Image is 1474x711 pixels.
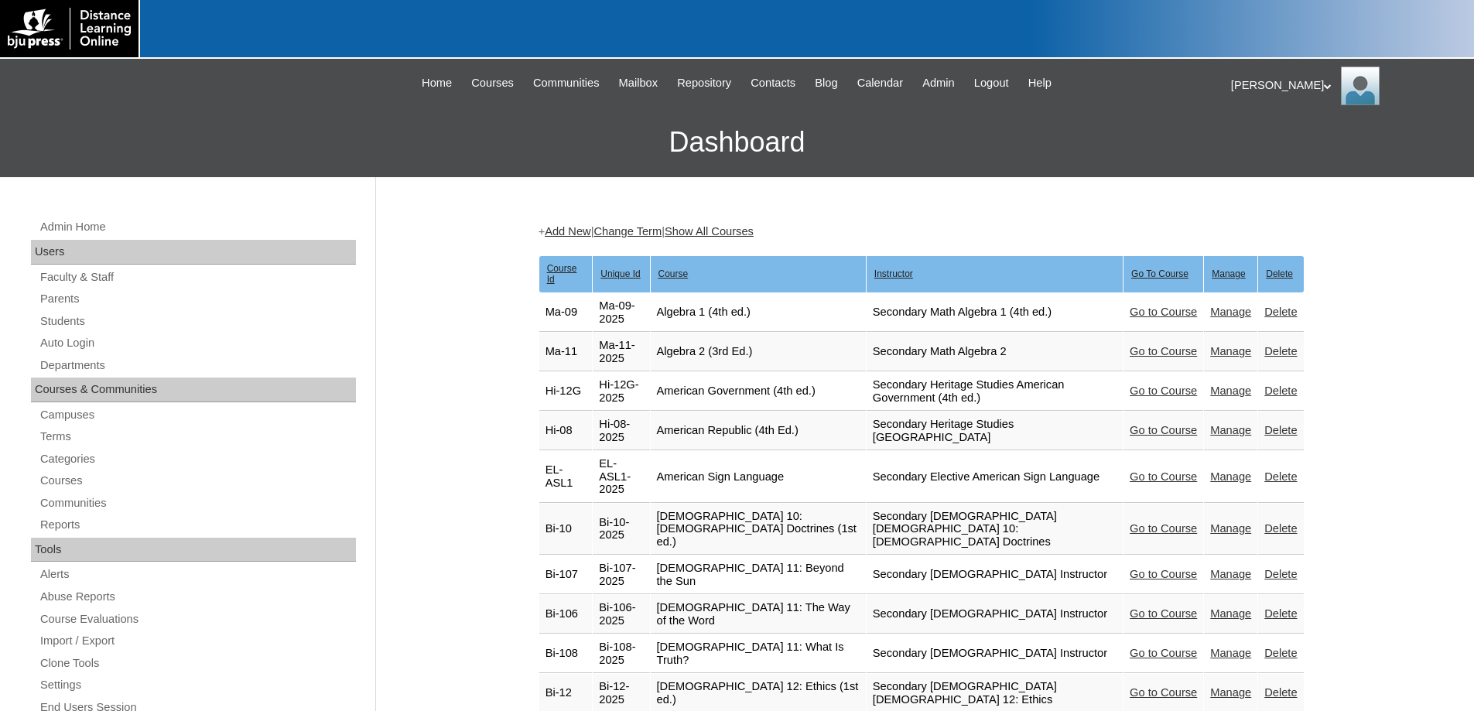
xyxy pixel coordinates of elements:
[539,504,593,555] td: Bi-10
[463,74,522,92] a: Courses
[1130,568,1197,580] a: Go to Course
[39,450,356,469] a: Categories
[1130,522,1197,535] a: Go to Course
[39,289,356,309] a: Parents
[593,293,649,332] td: Ma-09-2025
[619,74,658,92] span: Mailbox
[815,74,837,92] span: Blog
[39,515,356,535] a: Reports
[1210,607,1251,620] a: Manage
[39,356,356,375] a: Departments
[593,555,649,594] td: Bi-107-2025
[593,225,662,238] a: Change Term
[1210,345,1251,357] a: Manage
[867,595,1123,634] td: Secondary [DEMOGRAPHIC_DATA] Instructor
[593,634,649,673] td: Bi-108-2025
[1231,67,1459,105] div: [PERSON_NAME]
[651,451,866,503] td: American Sign Language
[1264,522,1297,535] a: Delete
[857,74,903,92] span: Calendar
[539,634,593,673] td: Bi-108
[39,471,356,491] a: Courses
[651,412,866,450] td: American Republic (4th Ed.)
[39,675,356,695] a: Settings
[39,217,356,237] a: Admin Home
[867,504,1123,555] td: Secondary [DEMOGRAPHIC_DATA] [DEMOGRAPHIC_DATA] 10: [DEMOGRAPHIC_DATA] Doctrines
[874,268,913,279] u: Instructor
[8,108,1466,177] h3: Dashboard
[867,293,1123,332] td: Secondary Math Algebra 1 (4th ed.)
[539,451,593,503] td: EL-ASL1
[8,8,131,50] img: logo-white.png
[867,333,1123,371] td: Secondary Math Algebra 2
[545,225,590,238] a: Add New
[807,74,845,92] a: Blog
[593,333,649,371] td: Ma-11-2025
[422,74,452,92] span: Home
[539,595,593,634] td: Bi-106
[593,595,649,634] td: Bi-106-2025
[867,634,1123,673] td: Secondary [DEMOGRAPHIC_DATA] Instructor
[1210,686,1251,699] a: Manage
[39,333,356,353] a: Auto Login
[525,74,607,92] a: Communities
[39,565,356,584] a: Alerts
[1130,686,1197,699] a: Go to Course
[658,268,689,279] u: Course
[651,595,866,634] td: [DEMOGRAPHIC_DATA] 11: The Way of the Word
[1266,268,1293,279] u: Delete
[539,224,1305,240] div: + | |
[31,240,356,265] div: Users
[1130,306,1197,318] a: Go to Course
[1130,385,1197,397] a: Go to Course
[533,74,600,92] span: Communities
[1210,424,1251,436] a: Manage
[539,555,593,594] td: Bi-107
[1264,424,1297,436] a: Delete
[39,312,356,331] a: Students
[593,451,649,503] td: EL-ASL1-2025
[1264,385,1297,397] a: Delete
[593,504,649,555] td: Bi-10-2025
[539,333,593,371] td: Ma-11
[611,74,666,92] a: Mailbox
[1210,568,1251,580] a: Manage
[593,412,649,450] td: Hi-08-2025
[31,538,356,562] div: Tools
[39,610,356,629] a: Course Evaluations
[1130,345,1197,357] a: Go to Course
[867,555,1123,594] td: Secondary [DEMOGRAPHIC_DATA] Instructor
[471,74,514,92] span: Courses
[539,293,593,332] td: Ma-09
[1130,607,1197,620] a: Go to Course
[651,372,866,411] td: American Government (4th ed.)
[39,494,356,513] a: Communities
[39,631,356,651] a: Import / Export
[867,372,1123,411] td: Secondary Heritage Studies American Government (4th ed.)
[539,412,593,450] td: Hi-08
[677,74,731,92] span: Repository
[1264,345,1297,357] a: Delete
[1210,647,1251,659] a: Manage
[1264,306,1297,318] a: Delete
[1130,647,1197,659] a: Go to Course
[922,74,955,92] span: Admin
[39,427,356,446] a: Terms
[867,451,1123,503] td: Secondary Elective American Sign Language
[539,372,593,411] td: Hi-12G
[39,587,356,607] a: Abuse Reports
[651,333,866,371] td: Algebra 2 (3rd Ed.)
[1264,607,1297,620] a: Delete
[1028,74,1052,92] span: Help
[966,74,1017,92] a: Logout
[1021,74,1059,92] a: Help
[1210,522,1251,535] a: Manage
[39,405,356,425] a: Campuses
[1341,67,1380,105] img: Pam Miller / Distance Learning Online Staff
[669,74,739,92] a: Repository
[593,372,649,411] td: Hi-12G-2025
[1264,686,1297,699] a: Delete
[974,74,1009,92] span: Logout
[31,378,356,402] div: Courses & Communities
[39,268,356,287] a: Faculty & Staff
